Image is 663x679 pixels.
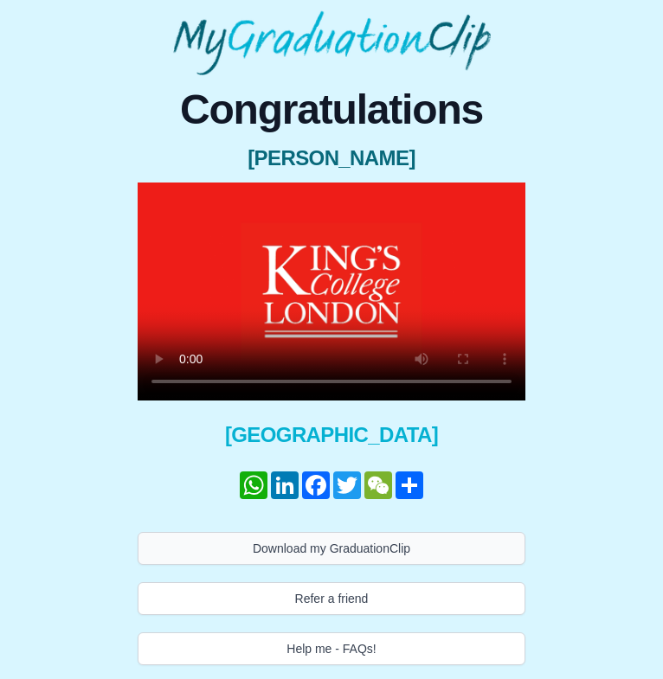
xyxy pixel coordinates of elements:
a: Facebook [300,471,331,499]
a: Share [394,471,425,499]
button: Refer a friend [138,582,525,615]
span: [GEOGRAPHIC_DATA] [138,421,525,449]
span: [PERSON_NAME] [138,144,525,172]
a: LinkedIn [269,471,300,499]
button: Help me - FAQs! [138,632,525,665]
a: WeChat [363,471,394,499]
a: Twitter [331,471,363,499]
button: Download my GraduationClip [138,532,525,565]
a: WhatsApp [238,471,269,499]
span: Congratulations [138,89,525,131]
